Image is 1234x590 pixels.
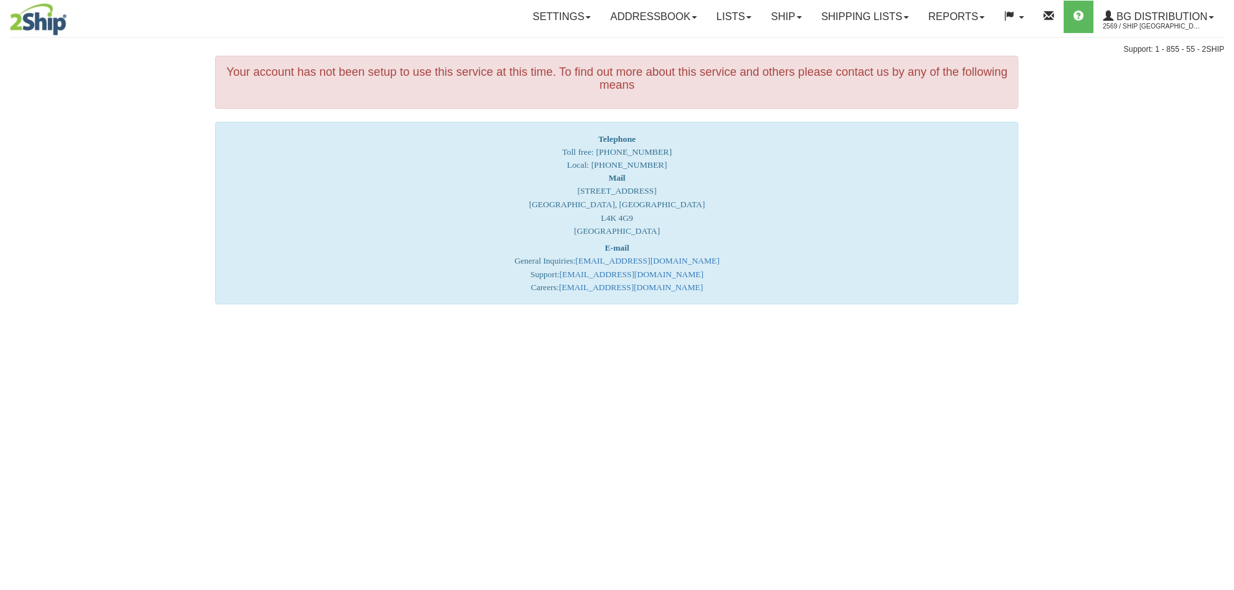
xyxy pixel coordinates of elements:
font: General Inquiries: Support: Careers: [514,243,720,293]
font: [STREET_ADDRESS] [GEOGRAPHIC_DATA], [GEOGRAPHIC_DATA] L4K 4G9 [GEOGRAPHIC_DATA] [529,173,705,236]
iframe: chat widget [1204,229,1233,361]
span: 2569 / Ship [GEOGRAPHIC_DATA] [1103,20,1200,33]
a: Shipping lists [812,1,919,33]
a: Settings [523,1,600,33]
a: Lists [707,1,761,33]
strong: Mail [608,173,625,183]
a: [EMAIL_ADDRESS][DOMAIN_NAME] [560,269,703,279]
a: Ship [761,1,811,33]
span: BG Distribution [1114,11,1207,22]
a: [EMAIL_ADDRESS][DOMAIN_NAME] [559,282,703,292]
div: Support: 1 - 855 - 55 - 2SHIP [10,44,1224,55]
a: Reports [919,1,994,33]
a: BG Distribution 2569 / Ship [GEOGRAPHIC_DATA] [1093,1,1224,33]
h4: Your account has not been setup to use this service at this time. To find out more about this ser... [225,66,1008,92]
strong: E-mail [605,243,630,253]
a: Addressbook [600,1,707,33]
img: logo2569.jpg [10,3,67,36]
strong: Telephone [598,134,635,144]
span: Toll free: [PHONE_NUMBER] Local: [PHONE_NUMBER] [562,134,672,170]
a: [EMAIL_ADDRESS][DOMAIN_NAME] [575,256,719,266]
